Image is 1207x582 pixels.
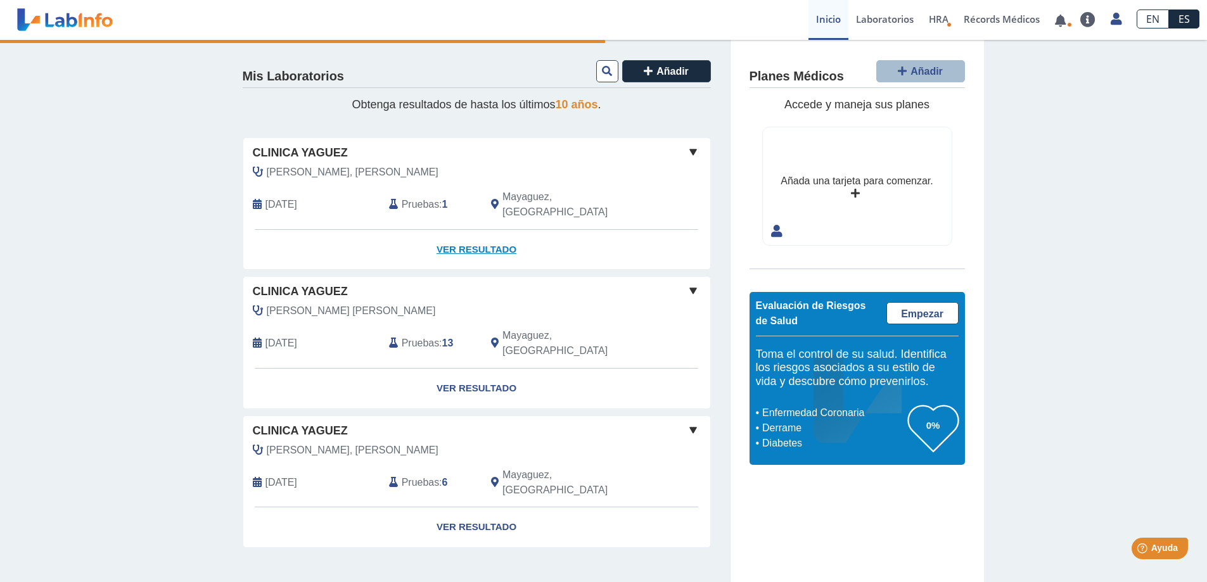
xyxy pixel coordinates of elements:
li: Diabetes [759,436,908,451]
a: Ver Resultado [243,369,710,408]
button: Añadir [876,60,965,82]
span: Mayaguez, PR [502,189,642,220]
h5: Toma el control de su salud. Identifica los riesgos asociados a su estilo de vida y descubre cómo... [756,348,959,389]
a: EN [1137,9,1169,28]
h4: Mis Laboratorios [243,69,344,84]
span: Caro Martinez, Denise [267,443,438,458]
div: Añada una tarjeta para comenzar. [781,174,933,189]
span: 2025-07-31 [265,336,297,351]
iframe: Help widget launcher [1094,533,1193,568]
div: : [380,189,482,220]
span: Accede y maneja sus planes [784,98,929,111]
a: ES [1169,9,1199,28]
span: Mayaguez, PR [502,467,642,498]
b: 6 [442,477,448,488]
li: Enfermedad Coronaria [759,405,908,421]
span: HRA [929,13,948,25]
div: : [380,467,482,498]
span: Empezar [901,308,943,319]
button: Añadir [622,60,711,82]
h3: 0% [908,417,959,433]
span: Nazario Yordan, Efrain [267,303,436,319]
span: Pruebas [402,197,439,212]
span: Evaluación de Riesgos de Salud [756,300,866,326]
a: Ver Resultado [243,230,710,270]
li: Derrame [759,421,908,436]
span: Mayaguez, PR [502,328,642,358]
span: Pruebas [402,336,439,351]
span: 2025-02-18 [265,475,297,490]
h4: Planes Médicos [750,69,844,84]
span: Pruebas [402,475,439,490]
b: 13 [442,338,454,348]
span: 10 años [556,98,598,111]
span: Obtenga resultados de hasta los últimos . [352,98,601,111]
div: : [380,328,482,358]
b: 1 [442,199,448,210]
span: Clinica Yaguez [253,283,348,300]
span: Añadir [910,66,943,77]
span: Clinica Yaguez [253,422,348,440]
span: Caro Martinez, Denise [267,165,438,180]
a: Empezar [886,302,959,324]
span: 2025-08-21 [265,197,297,212]
a: Ver Resultado [243,507,710,547]
span: Añadir [656,66,689,77]
span: Clinica Yaguez [253,144,348,161]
